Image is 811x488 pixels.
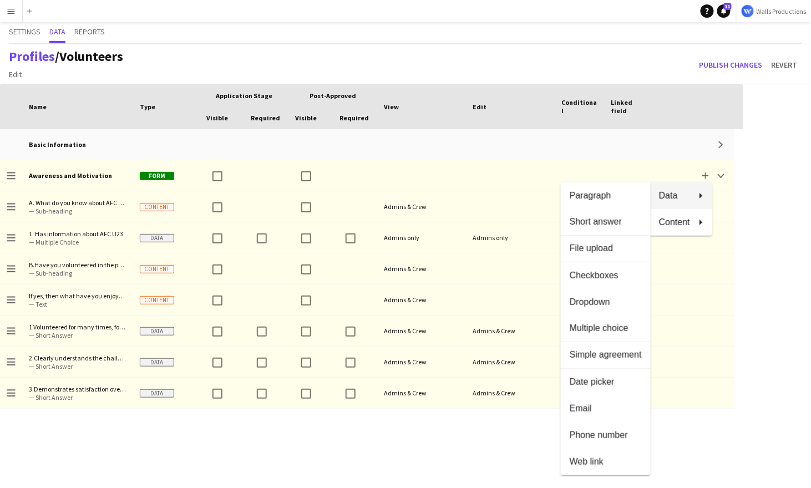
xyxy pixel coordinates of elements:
[561,422,651,449] button: Phone number
[561,236,651,262] button: File upload
[570,377,642,387] span: Date picker
[650,182,712,209] button: Data
[570,456,642,466] span: Web link
[570,297,642,307] span: Dropdown
[570,243,642,253] span: File upload
[561,342,651,369] button: Simple agreement
[561,209,651,236] button: Short answer
[570,323,642,333] span: Multiple choice
[561,316,651,342] button: Multiple choice
[561,449,651,475] button: Web link
[570,270,642,280] span: Checkboxes
[570,190,642,200] span: Paragraph
[570,350,642,360] span: Simple agreement
[659,190,690,200] span: Data
[561,182,651,209] button: Paragraph
[570,403,642,413] span: Email
[561,262,651,289] button: Checkboxes
[659,217,690,227] span: Content
[561,395,651,422] button: Email
[561,289,651,316] button: Dropdown
[561,369,651,395] button: Date picker
[650,209,712,236] button: Content
[570,430,642,440] span: Phone number
[570,217,642,227] span: Short answer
